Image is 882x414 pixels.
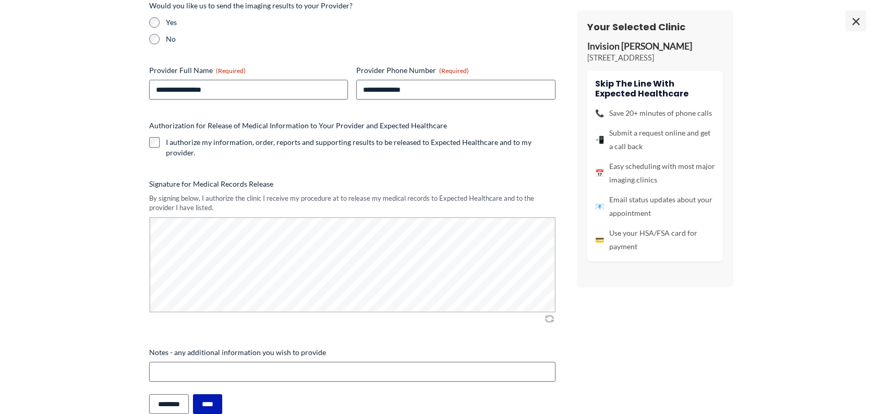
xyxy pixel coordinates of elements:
[149,65,348,76] label: Provider Full Name
[166,137,556,158] label: I authorize my information, order, reports and supporting results to be released to Expected Heal...
[149,193,556,213] div: By signing below, I authorize the clinic I receive my procedure at to release my medical records ...
[587,21,723,33] h3: Your Selected Clinic
[587,41,723,53] p: Invision [PERSON_NAME]
[149,179,556,189] label: Signature for Medical Records Release
[595,106,715,120] li: Save 20+ minutes of phone calls
[595,226,715,253] li: Use your HSA/FSA card for payment
[595,106,604,120] span: 📞
[216,67,246,75] span: (Required)
[149,1,353,11] legend: Would you like us to send the imaging results to your Provider?
[149,347,556,358] label: Notes - any additional information you wish to provide
[595,133,604,147] span: 📲
[595,193,715,220] li: Email status updates about your appointment
[595,160,715,187] li: Easy scheduling with most major imaging clinics
[439,67,469,75] span: (Required)
[595,233,604,247] span: 💳
[166,34,556,44] label: No
[543,313,555,324] img: Clear Signature
[587,53,723,63] p: [STREET_ADDRESS]
[166,17,556,28] label: Yes
[595,200,604,213] span: 📧
[845,10,866,31] span: ×
[595,126,715,153] li: Submit a request online and get a call back
[595,166,604,180] span: 📅
[149,120,447,131] legend: Authorization for Release of Medical Information to Your Provider and Expected Healthcare
[356,65,555,76] label: Provider Phone Number
[595,79,715,99] h4: Skip the line with Expected Healthcare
